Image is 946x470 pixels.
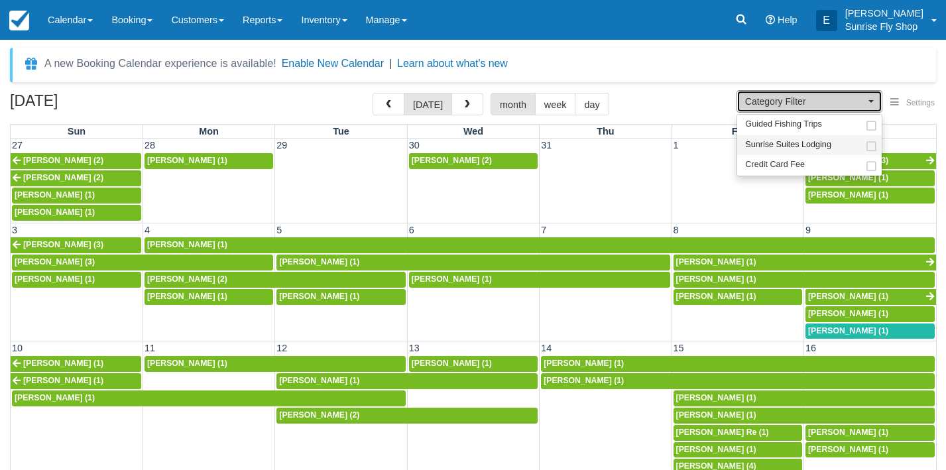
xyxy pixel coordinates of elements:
[463,126,483,137] span: Wed
[276,289,405,305] a: [PERSON_NAME] (1)
[279,410,359,420] span: [PERSON_NAME] (2)
[540,225,548,235] span: 7
[279,257,359,266] span: [PERSON_NAME] (1)
[23,240,103,249] span: [PERSON_NAME] (3)
[672,140,680,150] span: 1
[676,428,769,437] span: [PERSON_NAME] Re (1)
[143,343,156,353] span: 11
[276,373,538,389] a: [PERSON_NAME] (1)
[676,393,756,402] span: [PERSON_NAME] (1)
[597,126,614,137] span: Thu
[145,237,935,253] a: [PERSON_NAME] (1)
[409,272,670,288] a: [PERSON_NAME] (1)
[845,7,923,20] p: [PERSON_NAME]
[732,126,744,137] span: Fri
[745,95,865,108] span: Category Filter
[676,292,756,301] span: [PERSON_NAME] (1)
[745,139,831,151] span: Sunrise Suites Lodging
[11,140,24,150] span: 27
[282,57,384,70] button: Enable New Calendar
[412,156,492,165] span: [PERSON_NAME] (2)
[674,408,935,424] a: [PERSON_NAME] (1)
[674,425,802,441] a: [PERSON_NAME] Re (1)
[23,156,103,165] span: [PERSON_NAME] (2)
[906,98,935,107] span: Settings
[15,393,95,402] span: [PERSON_NAME] (1)
[15,190,95,200] span: [PERSON_NAME] (1)
[676,274,756,284] span: [PERSON_NAME] (1)
[672,225,680,235] span: 8
[805,425,935,441] a: [PERSON_NAME] (1)
[10,93,178,117] h2: [DATE]
[408,140,421,150] span: 30
[676,257,756,266] span: [PERSON_NAME] (1)
[808,292,888,301] span: [PERSON_NAME] (1)
[745,119,822,131] span: Guided Fishing Trips
[279,376,359,385] span: [PERSON_NAME] (1)
[397,58,508,69] a: Learn about what's new
[766,15,775,25] i: Help
[12,188,141,204] a: [PERSON_NAME] (1)
[275,140,288,150] span: 29
[15,257,95,266] span: [PERSON_NAME] (3)
[674,272,935,288] a: [PERSON_NAME] (1)
[12,255,273,270] a: [PERSON_NAME] (3)
[674,255,936,270] a: [PERSON_NAME] (1)
[389,58,392,69] span: |
[68,126,86,137] span: Sun
[409,153,538,169] a: [PERSON_NAME] (2)
[412,359,492,368] span: [PERSON_NAME] (1)
[276,408,538,424] a: [PERSON_NAME] (2)
[808,190,888,200] span: [PERSON_NAME] (1)
[44,56,276,72] div: A new Booking Calendar experience is available!
[23,376,103,385] span: [PERSON_NAME] (1)
[404,93,452,115] button: [DATE]
[805,188,935,204] a: [PERSON_NAME] (1)
[544,359,624,368] span: [PERSON_NAME] (1)
[805,323,935,339] a: [PERSON_NAME] (1)
[805,289,936,305] a: [PERSON_NAME] (1)
[808,428,888,437] span: [PERSON_NAME] (1)
[23,359,103,368] span: [PERSON_NAME] (1)
[805,442,935,458] a: [PERSON_NAME] (1)
[745,159,805,171] span: Credit Card Fee
[491,93,536,115] button: month
[540,343,553,353] span: 14
[15,207,95,217] span: [PERSON_NAME] (1)
[11,225,19,235] span: 3
[541,373,935,389] a: [PERSON_NAME] (1)
[145,289,273,305] a: [PERSON_NAME] (1)
[412,274,492,284] span: [PERSON_NAME] (1)
[674,390,935,406] a: [PERSON_NAME] (1)
[143,140,156,150] span: 28
[12,390,406,406] a: [PERSON_NAME] (1)
[804,343,817,353] span: 16
[808,445,888,454] span: [PERSON_NAME] (1)
[147,240,227,249] span: [PERSON_NAME] (1)
[276,255,670,270] a: [PERSON_NAME] (1)
[275,343,288,353] span: 12
[808,326,888,335] span: [PERSON_NAME] (1)
[279,292,359,301] span: [PERSON_NAME] (1)
[845,20,923,33] p: Sunrise Fly Shop
[808,173,888,182] span: [PERSON_NAME] (1)
[808,309,888,318] span: [PERSON_NAME] (1)
[674,442,802,458] a: [PERSON_NAME] (1)
[12,272,141,288] a: [PERSON_NAME] (1)
[147,156,227,165] span: [PERSON_NAME] (1)
[804,225,812,235] span: 9
[816,10,837,31] div: E
[147,274,227,284] span: [PERSON_NAME] (2)
[333,126,349,137] span: Tue
[805,306,935,322] a: [PERSON_NAME] (1)
[145,272,406,288] a: [PERSON_NAME] (2)
[575,93,609,115] button: day
[676,410,756,420] span: [PERSON_NAME] (1)
[882,93,943,113] button: Settings
[143,225,151,235] span: 4
[12,205,141,221] a: [PERSON_NAME] (1)
[737,90,882,113] button: Category Filter
[147,292,227,301] span: [PERSON_NAME] (1)
[540,140,553,150] span: 31
[541,356,935,372] a: [PERSON_NAME] (1)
